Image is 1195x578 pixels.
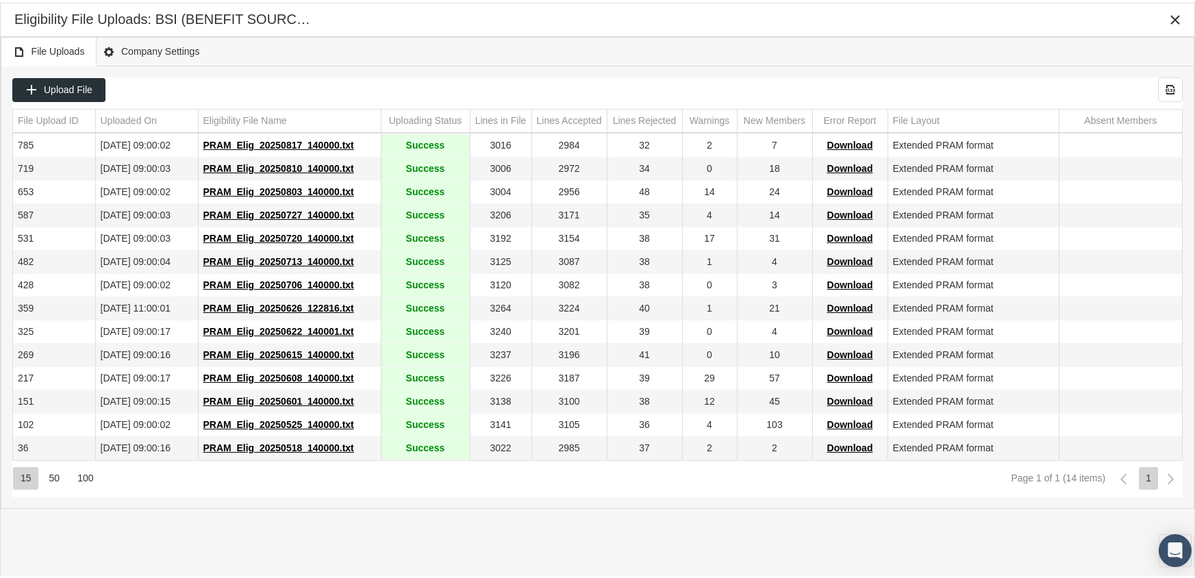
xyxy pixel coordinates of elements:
span: PRAM_Elig_20250803_140000.txt [203,184,354,194]
td: Column File Upload ID [13,107,95,130]
td: 2956 [531,178,607,201]
td: Success [381,248,470,271]
td: [DATE] 09:00:02 [95,411,198,434]
td: 3240 [470,318,531,341]
td: 325 [13,318,95,341]
td: 587 [13,201,95,225]
span: Download [827,393,873,404]
td: 0 [682,155,737,178]
td: Column Absent Members [1059,107,1182,130]
td: 29 [682,364,737,388]
td: Column Lines Accepted [531,107,607,130]
td: 3100 [531,388,607,411]
td: 2 [737,434,812,457]
td: Column Uploaded On [95,107,198,130]
span: PRAM_Elig_20250525_140000.txt [203,416,354,427]
span: PRAM_Elig_20250518_140000.txt [203,440,354,451]
div: Warnings [690,112,730,125]
td: 3141 [470,411,531,434]
div: Page Navigation [12,457,1183,494]
td: Extended PRAM format [888,318,1059,341]
span: Download [827,440,873,451]
td: [DATE] 09:00:02 [95,271,198,294]
span: Download [827,253,873,264]
td: 2984 [531,131,607,155]
span: PRAM_Elig_20250810_140000.txt [203,160,354,171]
span: PRAM_Elig_20250727_140000.txt [203,207,354,218]
div: Open Intercom Messenger [1159,531,1192,564]
td: Success [381,201,470,225]
td: 34 [607,155,682,178]
td: 14 [737,201,812,225]
td: 102 [13,411,95,434]
span: PRAM_Elig_20250615_140000.txt [203,347,354,357]
td: Success [381,131,470,155]
td: 2985 [531,434,607,457]
td: 3171 [531,201,607,225]
td: 1 [682,294,737,318]
td: 39 [607,364,682,388]
td: 3187 [531,364,607,388]
span: PRAM_Elig_20250817_140000.txt [203,137,354,148]
td: 21 [737,294,812,318]
td: 1 [682,248,737,271]
span: Download [827,230,873,241]
td: 7 [737,131,812,155]
td: 3006 [470,155,531,178]
td: Extended PRAM format [888,155,1059,178]
td: Success [381,341,470,364]
td: 3016 [470,131,531,155]
span: PRAM_Elig_20250706_140000.txt [203,277,354,288]
span: PRAM_Elig_20250713_140000.txt [203,253,354,264]
span: File Uploads [13,40,85,58]
td: 4 [737,248,812,271]
td: 38 [607,388,682,411]
span: PRAM_Elig_20250601_140000.txt [203,393,354,404]
td: 269 [13,341,95,364]
div: Data grid toolbar [12,75,1183,99]
span: Download [827,207,873,218]
td: Success [381,155,470,178]
td: 10 [737,341,812,364]
td: 36 [13,434,95,457]
td: [DATE] 09:00:17 [95,364,198,388]
td: Extended PRAM format [888,434,1059,457]
td: Extended PRAM format [888,388,1059,411]
td: 3206 [470,201,531,225]
div: Absent Members [1084,112,1157,125]
td: 3196 [531,341,607,364]
div: New Members [744,112,805,125]
td: 37 [607,434,682,457]
td: 4 [682,201,737,225]
td: 3224 [531,294,607,318]
span: Download [827,277,873,288]
td: [DATE] 11:00:01 [95,294,198,318]
td: Success [381,271,470,294]
td: [DATE] 09:00:03 [95,225,198,248]
td: 48 [607,178,682,201]
div: Previous Page [1111,464,1135,488]
td: 38 [607,225,682,248]
td: 3087 [531,248,607,271]
td: 3004 [470,178,531,201]
td: 3154 [531,225,607,248]
td: Success [381,388,470,411]
span: Company Settings [103,40,199,58]
div: Lines in File [475,112,527,125]
td: 653 [13,178,95,201]
span: Download [827,323,873,334]
td: 482 [13,248,95,271]
div: Error Report [823,112,876,125]
td: 3226 [470,364,531,388]
div: File Upload ID [18,112,79,125]
td: Column Error Report [812,107,888,130]
td: [DATE] 09:00:03 [95,201,198,225]
td: Success [381,318,470,341]
div: Page 1 of 1 (14 items) [1011,470,1105,481]
td: [DATE] 09:00:15 [95,388,198,411]
td: 32 [607,131,682,155]
div: Items per page: 50 [42,464,67,487]
td: Extended PRAM format [888,364,1059,388]
span: PRAM_Elig_20250626_122816.txt [203,300,354,311]
span: PRAM_Elig_20250622_140001.txt [203,323,354,334]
